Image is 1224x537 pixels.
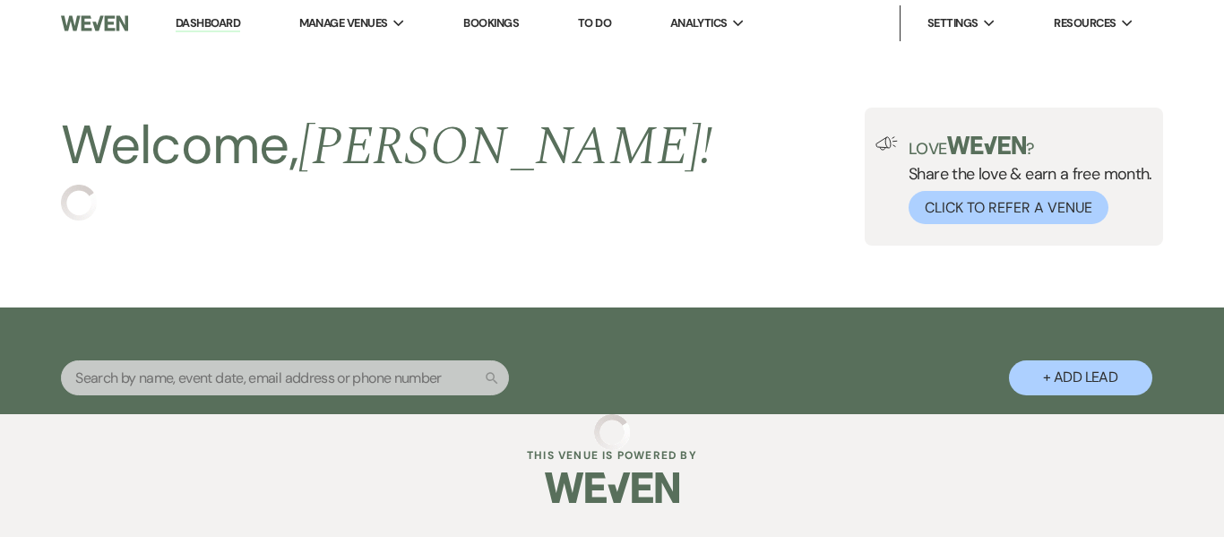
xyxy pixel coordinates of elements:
[1054,14,1116,32] span: Resources
[61,4,128,42] img: Weven Logo
[61,108,712,185] h2: Welcome,
[545,456,679,519] img: Weven Logo
[594,414,630,450] img: loading spinner
[947,136,1027,154] img: weven-logo-green.svg
[299,14,388,32] span: Manage Venues
[61,185,97,221] img: loading spinner
[875,136,898,151] img: loud-speaker-illustration.svg
[1009,360,1152,395] button: + Add Lead
[909,191,1108,224] button: Click to Refer a Venue
[463,15,519,30] a: Bookings
[578,15,611,30] a: To Do
[898,136,1152,224] div: Share the love & earn a free month.
[61,360,509,395] input: Search by name, event date, email address or phone number
[909,136,1152,157] p: Love ?
[298,106,712,188] span: [PERSON_NAME] !
[670,14,728,32] span: Analytics
[176,15,240,32] a: Dashboard
[927,14,978,32] span: Settings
